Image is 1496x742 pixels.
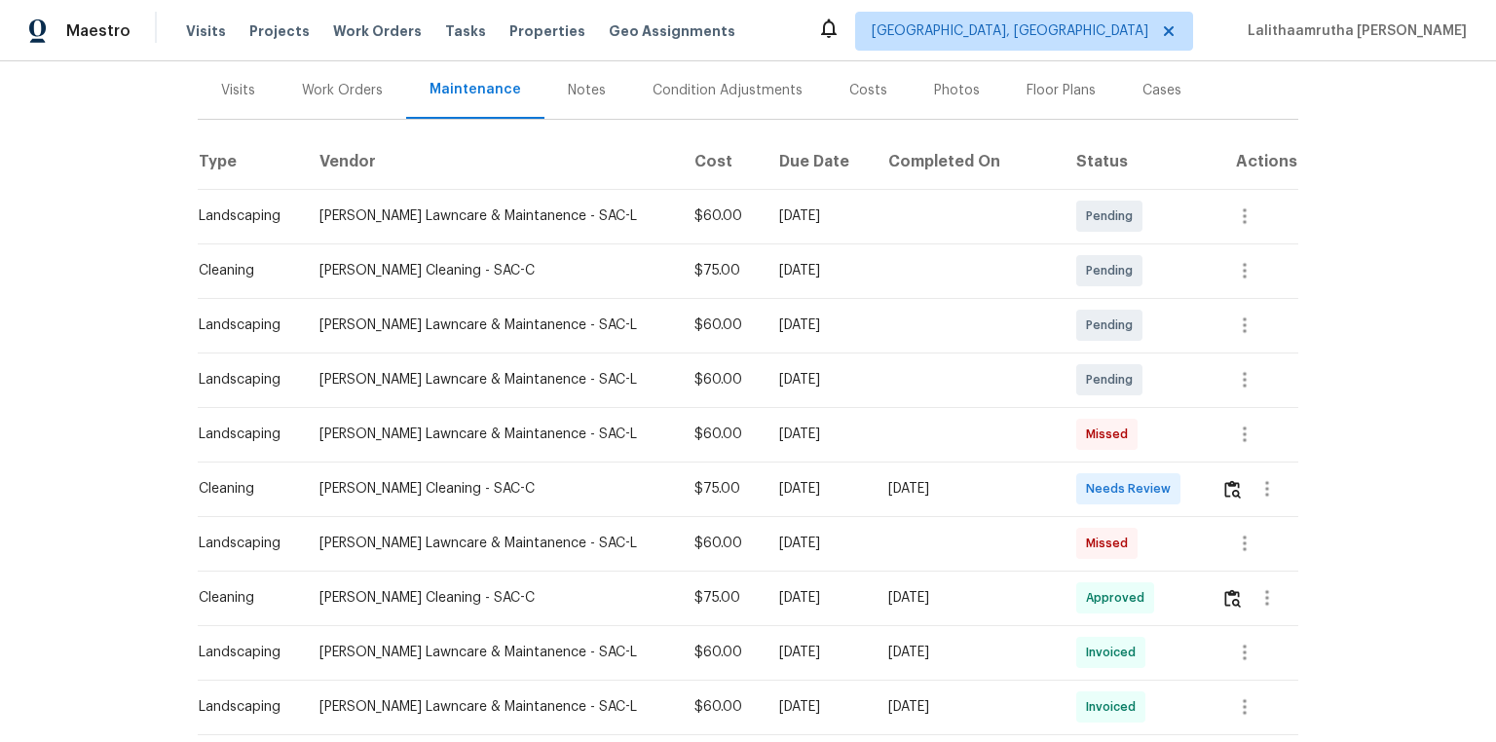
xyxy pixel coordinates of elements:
div: [PERSON_NAME] Lawncare & Maintanence - SAC-L [319,643,663,662]
div: [PERSON_NAME] Cleaning - SAC-C [319,261,663,280]
span: Geo Assignments [609,21,735,41]
div: Cases [1142,81,1181,100]
div: $60.00 [694,534,748,553]
span: Work Orders [333,21,422,41]
div: $60.00 [694,315,748,335]
div: Landscaping [199,643,288,662]
div: Landscaping [199,697,288,717]
div: [DATE] [779,697,857,717]
span: Pending [1086,261,1141,280]
div: $75.00 [694,479,748,499]
div: [DATE] [779,206,857,226]
th: Actions [1206,134,1298,189]
div: Floor Plans [1027,81,1096,100]
div: [DATE] [779,315,857,335]
div: Cleaning [199,261,288,280]
div: [DATE] [779,425,857,444]
div: $60.00 [694,370,748,390]
div: [PERSON_NAME] Cleaning - SAC-C [319,588,663,608]
span: Visits [186,21,226,41]
div: Photos [934,81,980,100]
div: $60.00 [694,206,748,226]
div: [DATE] [779,370,857,390]
span: Pending [1086,206,1141,226]
th: Type [198,134,304,189]
div: [PERSON_NAME] Lawncare & Maintanence - SAC-L [319,534,663,553]
div: Work Orders [302,81,383,100]
span: Approved [1086,588,1152,608]
div: [PERSON_NAME] Lawncare & Maintanence - SAC-L [319,370,663,390]
div: [DATE] [779,534,857,553]
div: Maintenance [430,80,521,99]
div: [DATE] [779,479,857,499]
span: Needs Review [1086,479,1178,499]
div: Landscaping [199,425,288,444]
button: Review Icon [1221,575,1244,621]
span: Invoiced [1086,697,1143,717]
span: Projects [249,21,310,41]
span: Properties [509,21,585,41]
div: Landscaping [199,315,288,335]
div: Notes [568,81,606,100]
span: Missed [1086,425,1136,444]
div: [DATE] [888,588,1045,608]
span: Invoiced [1086,643,1143,662]
div: [DATE] [888,479,1045,499]
span: Pending [1086,315,1141,335]
div: Condition Adjustments [653,81,803,100]
span: Missed [1086,534,1136,553]
th: Completed On [873,134,1061,189]
div: $75.00 [694,261,748,280]
th: Vendor [304,134,679,189]
span: Lalithaamrutha [PERSON_NAME] [1240,21,1467,41]
div: Landscaping [199,370,288,390]
div: $60.00 [694,697,748,717]
div: [DATE] [779,588,857,608]
div: Visits [221,81,255,100]
div: $60.00 [694,425,748,444]
button: Review Icon [1221,465,1244,512]
div: $75.00 [694,588,748,608]
div: Landscaping [199,534,288,553]
th: Status [1061,134,1207,189]
span: Maestro [66,21,131,41]
span: Pending [1086,370,1141,390]
div: [PERSON_NAME] Lawncare & Maintanence - SAC-L [319,206,663,226]
div: [PERSON_NAME] Lawncare & Maintanence - SAC-L [319,315,663,335]
img: Review Icon [1224,480,1241,499]
div: Cleaning [199,479,288,499]
div: [PERSON_NAME] Cleaning - SAC-C [319,479,663,499]
th: Cost [679,134,764,189]
span: Tasks [445,24,486,38]
div: Cleaning [199,588,288,608]
div: [DATE] [779,261,857,280]
div: $60.00 [694,643,748,662]
span: [GEOGRAPHIC_DATA], [GEOGRAPHIC_DATA] [872,21,1148,41]
div: Costs [849,81,887,100]
th: Due Date [764,134,873,189]
img: Review Icon [1224,589,1241,608]
div: [DATE] [888,697,1045,717]
div: [PERSON_NAME] Lawncare & Maintanence - SAC-L [319,697,663,717]
div: [PERSON_NAME] Lawncare & Maintanence - SAC-L [319,425,663,444]
div: [DATE] [779,643,857,662]
div: Landscaping [199,206,288,226]
div: [DATE] [888,643,1045,662]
